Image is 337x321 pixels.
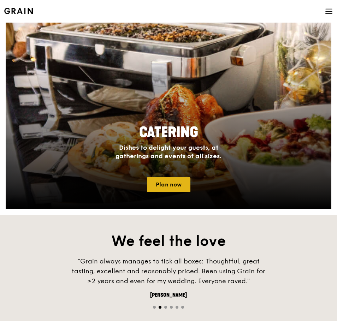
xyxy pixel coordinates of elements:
[63,256,274,286] div: "Grain always manages to tick all boxes: Thoughtful, great tasting, excellent and reasonably pric...
[4,8,33,14] img: Grain
[153,306,156,309] span: Go to slide 1
[159,306,161,309] span: Go to slide 2
[164,306,167,309] span: Go to slide 3
[176,306,178,309] span: Go to slide 5
[181,306,184,309] span: Go to slide 6
[170,306,173,309] span: Go to slide 4
[147,177,190,192] a: Plan now
[139,124,198,141] span: Catering
[63,292,274,299] div: [PERSON_NAME]
[116,144,221,160] span: Dishes to delight your guests, at gatherings and events of all sizes.
[6,23,331,209] a: CateringDishes to delight your guests, at gatherings and events of all sizes.Plan now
